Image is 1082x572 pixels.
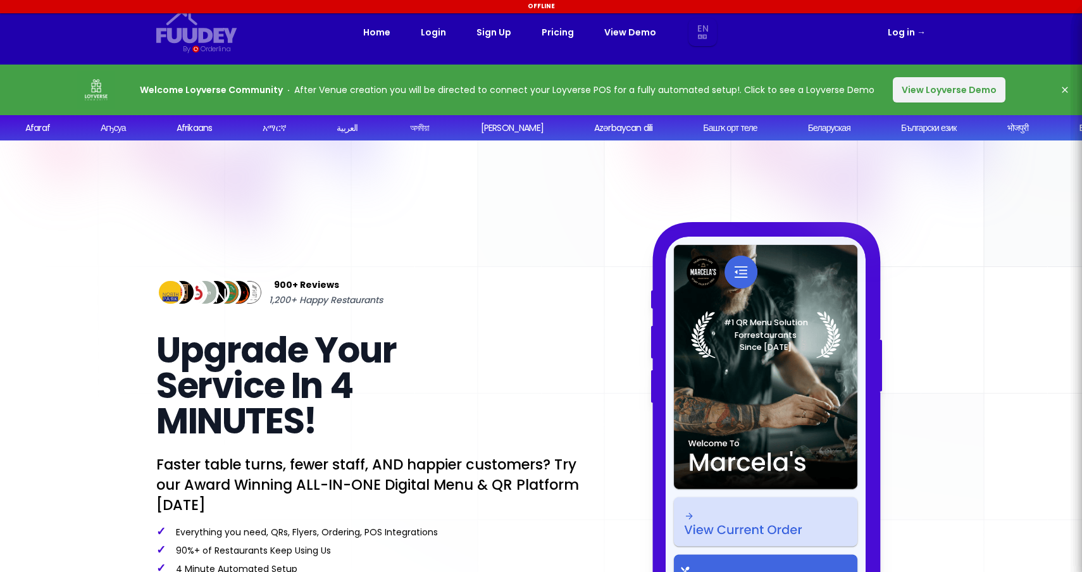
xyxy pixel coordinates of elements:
div: Offline [2,2,1080,11]
img: Laurel [691,311,841,358]
div: [PERSON_NAME] [481,121,544,135]
a: Sign Up [476,25,511,40]
p: Faster table turns, fewer staff, AND happier customers? Try our Award Winning ALL-IN-ONE Digital ... [156,454,581,515]
span: 900+ Reviews [274,277,339,292]
strong: Welcome Loyverse Community [140,84,283,96]
img: Review Img [179,278,208,307]
img: Review Img [213,278,242,307]
div: العربية [337,121,358,135]
span: ✓ [156,542,166,557]
div: Orderlina [201,44,230,54]
div: Башҡорт теле [703,121,757,135]
div: By [183,44,190,54]
img: Review Img [225,278,253,307]
div: भोजपुरी [1007,121,1029,135]
div: অসমীয়া [410,121,430,135]
a: Home [363,25,390,40]
a: Pricing [542,25,574,40]
img: Review Img [168,278,196,307]
img: Review Img [190,278,219,307]
span: ✓ [156,523,166,539]
button: View Loyverse Demo [893,77,1005,103]
a: View Demo [604,25,656,40]
div: Български език [901,121,957,135]
div: Аҧсуа [101,121,126,135]
div: Azərbaycan dili [594,121,652,135]
span: → [917,26,926,39]
img: Review Img [235,278,264,307]
div: Afaraf [25,121,50,135]
div: አማርኛ [263,121,286,135]
a: Login [421,25,446,40]
p: After Venue creation you will be directed to connect your Loyverse POS for a fully automated setu... [140,82,874,97]
span: 1,200+ Happy Restaurants [269,292,383,308]
span: Upgrade Your Service In 4 MINUTES! [156,325,396,446]
p: 90%+ of Restaurants Keep Using Us [156,544,581,557]
div: Afrikaans [177,121,212,135]
img: Review Img [202,278,230,307]
div: Беларуская [808,121,850,135]
img: Review Img [156,278,185,307]
p: Everything you need, QRs, Flyers, Ordering, POS Integrations [156,525,581,538]
svg: {/* Added fill="currentColor" here */} {/* This rectangle defines the background. Its explicit fi... [156,10,237,44]
a: Log in [888,25,926,40]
